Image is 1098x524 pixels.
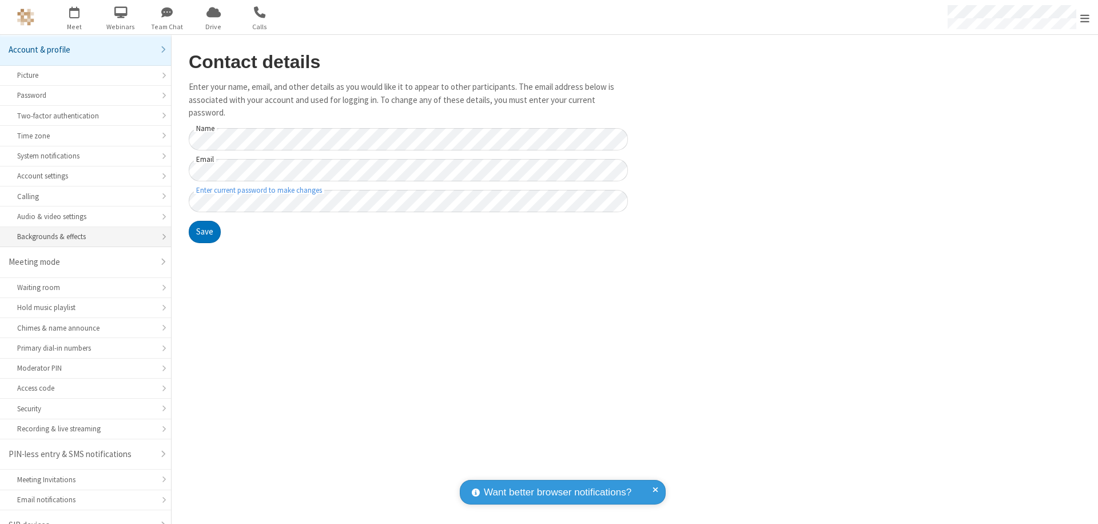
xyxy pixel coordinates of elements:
div: PIN-less entry & SMS notifications [9,448,154,461]
span: Meet [53,22,96,32]
div: Chimes & name announce [17,323,154,334]
div: Waiting room [17,282,154,293]
iframe: Chat [1069,494,1089,516]
div: Access code [17,383,154,394]
div: Moderator PIN [17,363,154,374]
p: Enter your name, email, and other details as you would like it to appear to other participants. T... [189,81,628,120]
div: Security [17,403,154,414]
div: Two-factor authentication [17,110,154,121]
div: Primary dial-in numbers [17,343,154,354]
h2: Contact details [189,52,628,72]
img: QA Selenium DO NOT DELETE OR CHANGE [17,9,34,26]
div: Email notifications [17,494,154,505]
div: Password [17,90,154,101]
span: Webinars [100,22,142,32]
div: Meeting mode [9,256,154,269]
div: Account & profile [9,43,154,57]
div: Recording & live streaming [17,423,154,434]
input: Name [189,128,628,150]
button: Save [189,221,221,244]
div: Account settings [17,170,154,181]
span: Team Chat [146,22,189,32]
div: Backgrounds & effects [17,231,154,242]
span: Calls [238,22,281,32]
input: Enter current password to make changes [189,190,628,212]
div: System notifications [17,150,154,161]
div: Meeting Invitations [17,474,154,485]
div: Audio & video settings [17,211,154,222]
div: Time zone [17,130,154,141]
input: Email [189,159,628,181]
span: Want better browser notifications? [484,485,631,500]
div: Hold music playlist [17,302,154,313]
span: Drive [192,22,235,32]
div: Calling [17,191,154,202]
div: Picture [17,70,154,81]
